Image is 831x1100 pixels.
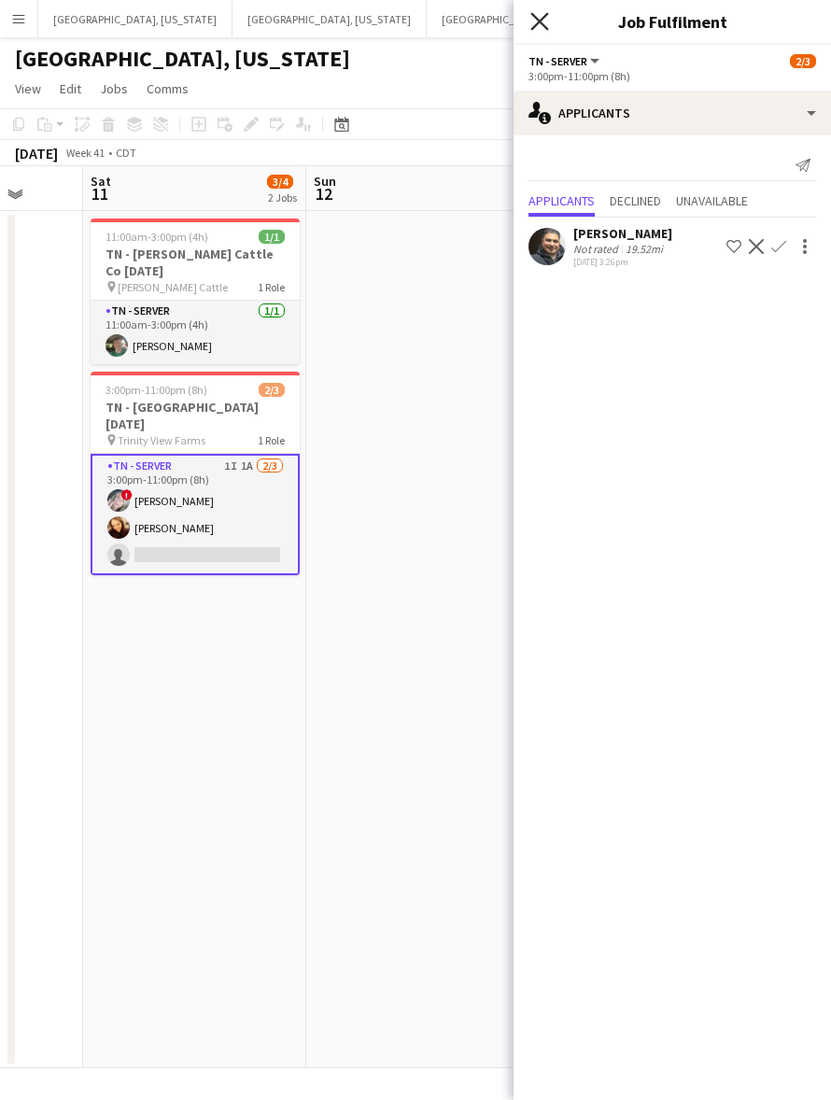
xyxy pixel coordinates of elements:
h3: TN - [PERSON_NAME] Cattle Co [DATE] [91,246,300,279]
div: [DATE] 3:26pm [573,256,672,268]
span: 11:00am-3:00pm (4h) [106,230,208,244]
a: Edit [52,77,89,101]
div: 2 Jobs [268,190,297,204]
h3: TN - [GEOGRAPHIC_DATA] [DATE] [91,399,300,432]
button: [GEOGRAPHIC_DATA], [US_STATE] [38,1,232,37]
button: [GEOGRAPHIC_DATA], [US_STATE] [232,1,427,37]
div: CDT [116,146,136,160]
span: Jobs [100,80,128,97]
div: 19.52mi [622,242,667,256]
app-card-role: TN - Server1/111:00am-3:00pm (4h)[PERSON_NAME] [91,301,300,364]
span: Sun [314,173,336,190]
span: Week 41 [62,146,108,160]
span: 3:00pm-11:00pm (8h) [106,383,207,397]
span: 11 [88,183,111,204]
a: Comms [139,77,196,101]
app-job-card: 3:00pm-11:00pm (8h)2/3TN - [GEOGRAPHIC_DATA] [DATE] Trinity View Farms1 RoleTN - Server1I1A2/33:0... [91,372,300,575]
div: [DATE] [15,144,58,162]
button: TN - Server [528,54,602,68]
h3: Job Fulfilment [514,9,831,34]
span: Sat [91,173,111,190]
span: Edit [60,80,81,97]
span: 3/4 [267,175,293,189]
div: Not rated [573,242,622,256]
span: [PERSON_NAME] Cattle [118,280,228,294]
a: View [7,77,49,101]
span: Comms [147,80,189,97]
span: 2/3 [259,383,285,397]
div: 3:00pm-11:00pm (8h) [528,69,816,83]
span: 12 [311,183,336,204]
span: View [15,80,41,97]
h1: [GEOGRAPHIC_DATA], [US_STATE] [15,45,350,73]
span: 1/1 [259,230,285,244]
div: Applicants [514,91,831,135]
span: Applicants [528,194,595,207]
span: 2/3 [790,54,816,68]
span: Trinity View Farms [118,433,205,447]
app-job-card: 11:00am-3:00pm (4h)1/1TN - [PERSON_NAME] Cattle Co [DATE] [PERSON_NAME] Cattle1 RoleTN - Server1/... [91,219,300,364]
button: [GEOGRAPHIC_DATA], [US_STATE] [427,1,621,37]
span: Declined [610,194,661,207]
span: 1 Role [258,280,285,294]
app-card-role: TN - Server1I1A2/33:00pm-11:00pm (8h)![PERSON_NAME][PERSON_NAME] [91,454,300,575]
span: Unavailable [676,194,748,207]
span: TN - Server [528,54,587,68]
a: Jobs [92,77,135,101]
span: 1 Role [258,433,285,447]
div: [PERSON_NAME] [573,225,672,242]
span: ! [121,489,133,501]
